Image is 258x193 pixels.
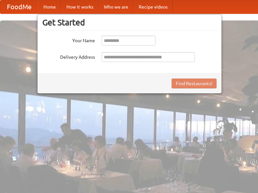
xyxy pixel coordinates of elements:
[42,52,95,60] label: Delivery Address
[42,36,95,44] label: Your Name
[61,0,99,14] a: How it works
[172,79,217,88] button: Find Restaurants!
[42,17,217,27] h3: Get Started
[133,0,173,14] a: Recipe videos
[38,0,61,14] a: Home
[0,0,38,14] a: FoodMe
[99,0,133,14] a: Who we are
